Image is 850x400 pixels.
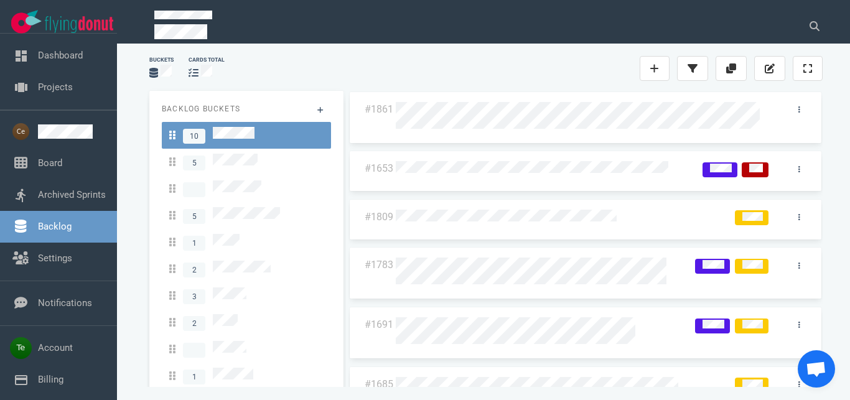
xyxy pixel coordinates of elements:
div: Buckets [149,56,174,64]
a: Board [38,157,62,169]
a: #1809 [365,211,393,223]
a: 2 [162,309,331,336]
span: 5 [183,156,205,170]
span: 5 [183,209,205,224]
span: 1 [183,370,205,384]
a: #1783 [365,259,393,271]
a: 10 [162,122,331,149]
span: 2 [183,316,205,331]
a: 5 [162,149,331,175]
a: Backlog [38,221,72,232]
div: cards total [189,56,225,64]
span: 2 [183,263,205,277]
a: Account [38,342,73,353]
a: #1691 [365,319,393,330]
a: 2 [162,256,331,282]
a: Notifications [38,297,92,309]
a: Archived Sprints [38,189,106,200]
p: Backlog Buckets [162,103,331,114]
a: #1685 [365,378,393,390]
a: Settings [38,253,72,264]
a: Dashboard [38,50,83,61]
span: 1 [183,236,205,251]
a: 1 [162,363,331,389]
a: 1 [162,229,331,256]
a: #1861 [365,103,393,115]
a: Billing [38,374,63,385]
a: 5 [162,202,331,229]
a: #1653 [365,162,393,174]
img: Flying Donut text logo [45,16,113,33]
span: 3 [183,289,205,304]
a: Projects [38,81,73,93]
div: Chat abierto [798,350,835,388]
a: 3 [162,282,331,309]
span: 10 [183,129,205,144]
